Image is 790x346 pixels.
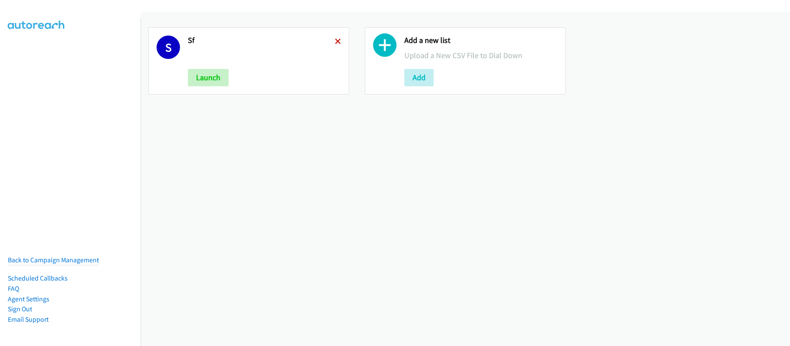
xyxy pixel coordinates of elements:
a: Back to Campaign Management [8,256,99,264]
h2: Sf [188,36,335,46]
a: Sign Out [8,305,32,313]
a: Scheduled Callbacks [8,274,68,282]
p: Upload a New CSV File to Dial Down [404,49,557,61]
button: Add [404,69,434,86]
h2: Add a new list [404,36,557,46]
a: Agent Settings [8,295,49,303]
a: Email Support [8,315,49,323]
h1: S [157,36,180,59]
button: Launch [188,69,229,86]
a: FAQ [8,284,19,293]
